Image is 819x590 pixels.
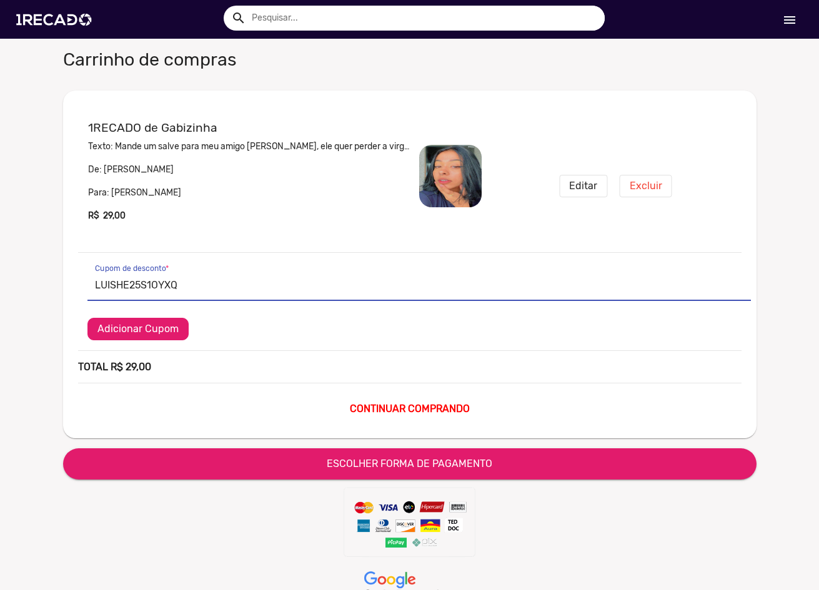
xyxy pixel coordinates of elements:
[63,448,757,479] button: ESCOLHER FORMA DE PAGAMENTO
[88,186,410,199] p: Para: [PERSON_NAME]
[559,175,607,197] button: Editar
[231,11,246,26] mat-icon: Example home icon
[419,145,482,207] img: talent%2F@gabiizinha.jpg
[242,6,605,31] input: Pesquisar...
[620,175,672,197] button: Excluir
[88,120,410,135] h4: 1RECADO de Gabizinha
[88,163,410,176] p: De: [PERSON_NAME]
[97,323,179,335] span: Adicionar Cupom
[341,484,479,566] img: Um recado,1Recado,1 recado,vídeo de famosos,site para pagar famosos,vídeos e lives exclusivas de ...
[78,361,151,373] b: TOTAL R$ 29,00
[350,403,470,415] b: CONTINUAR COMPRANDO
[782,12,797,27] mat-icon: Início
[630,180,662,192] span: Excluir
[63,39,757,71] h2: Carrinho de compras
[327,458,492,470] span: ESCOLHER FORMA DE PAGAMENTO
[88,140,410,153] p: Texto: Mande um salve para meu amigo [PERSON_NAME], ele quer perder a virgindade mas é muito bobo...
[227,6,249,28] button: Example home icon
[88,210,126,221] b: R$ 29,00
[569,180,597,192] span: Editar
